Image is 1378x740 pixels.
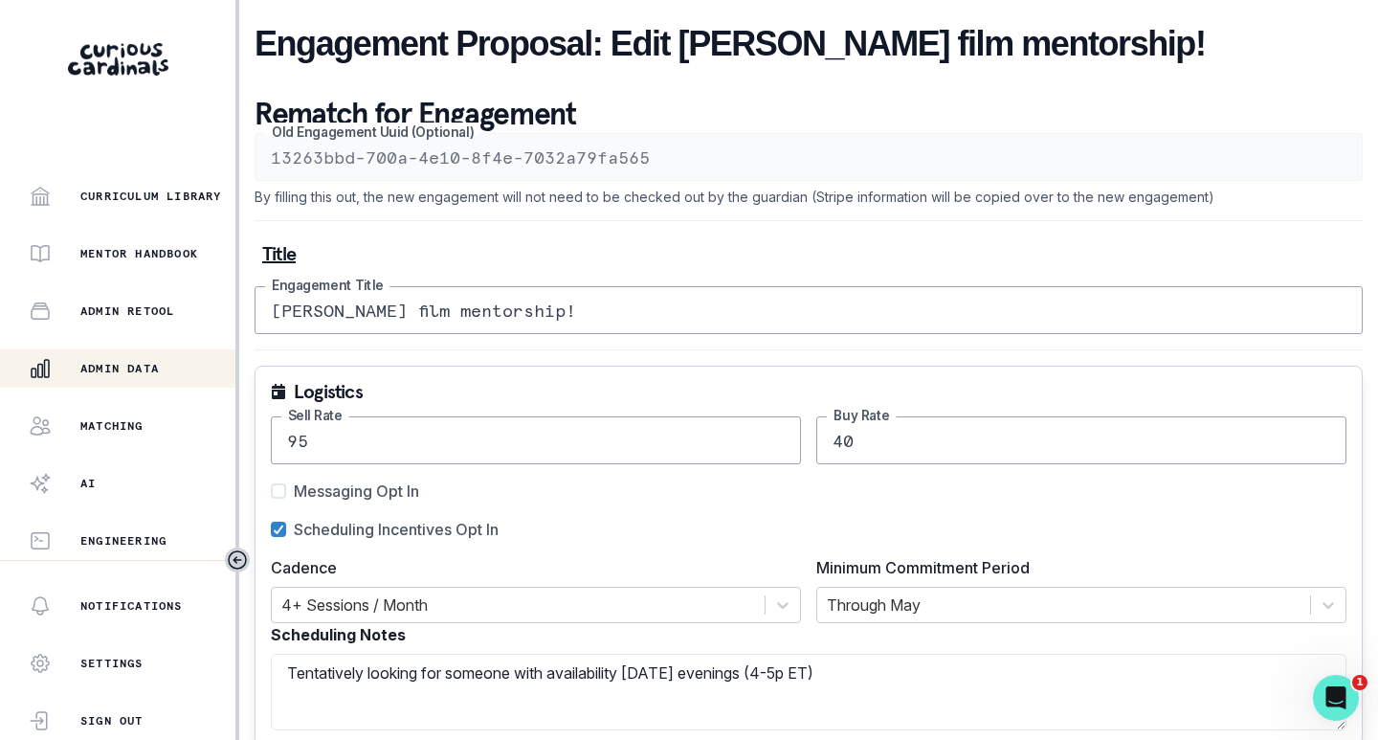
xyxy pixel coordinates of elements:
p: Rematch for Engagement [255,95,1363,133]
label: Cadence [271,556,789,579]
p: Title [262,244,1355,263]
div: By filling this out, the new engagement will not need to be checked out by the guardian (Stripe i... [255,189,1363,205]
span: Scheduling Incentives Opt In [294,518,499,541]
p: Settings [80,656,144,671]
p: Engineering [80,533,167,549]
p: AI [80,476,96,491]
p: Mentor Handbook [80,246,198,261]
img: Curious Cardinals Logo [68,43,168,76]
p: Admin Data [80,361,159,376]
p: Notifications [80,598,183,614]
p: Logistics [294,382,363,401]
label: Scheduling Notes [271,623,1335,646]
button: Toggle sidebar [225,548,250,572]
h2: Engagement Proposal: Edit [PERSON_NAME] film mentorship! [255,23,1363,64]
p: Matching [80,418,144,434]
iframe: Intercom live chat [1313,675,1359,721]
span: Messaging Opt In [294,480,419,503]
p: Sign Out [80,713,144,729]
span: 1 [1352,675,1367,690]
textarea: Tentatively looking for someone with availability [DATE] evenings (4-5p ET) [271,654,1346,730]
p: Admin Retool [80,303,174,319]
label: Minimum Commitment Period [816,556,1335,579]
p: Curriculum Library [80,189,222,204]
